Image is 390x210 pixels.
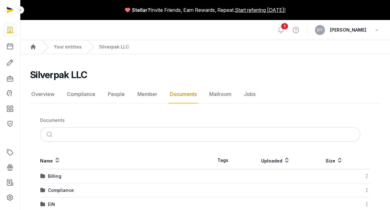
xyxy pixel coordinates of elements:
a: Your entities [54,44,82,50]
nav: Breadcrumb [20,40,390,54]
a: Compliance [66,85,97,103]
button: Submit [43,127,58,141]
a: Jobs [243,85,257,103]
button: DY [315,25,325,35]
a: Overview [30,85,56,103]
th: Name [40,152,205,169]
iframe: Chat Widget [277,137,390,210]
span: [PERSON_NAME] [330,26,366,34]
img: folder.svg [40,202,45,207]
img: folder.svg [40,174,45,179]
th: Tags [205,152,241,169]
img: folder.svg [40,188,45,193]
nav: Tabs [30,85,380,103]
div: EIN [48,201,55,207]
a: Mailroom [208,85,233,103]
a: People [107,85,126,103]
span: DY [317,28,323,32]
a: Start referring [DATE]! [235,6,286,14]
a: Silverpak LLC [99,44,129,50]
h2: Silverpak LLC [30,69,87,80]
th: Uploaded [241,152,310,169]
div: Documents [40,117,65,123]
span: 1 [281,23,288,29]
div: Compliance [48,187,74,193]
a: Documents [169,85,198,103]
div: Billing [48,173,61,179]
a: Member [136,85,159,103]
span: Stellar? [132,6,150,14]
nav: Breadcrumb [40,113,370,127]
